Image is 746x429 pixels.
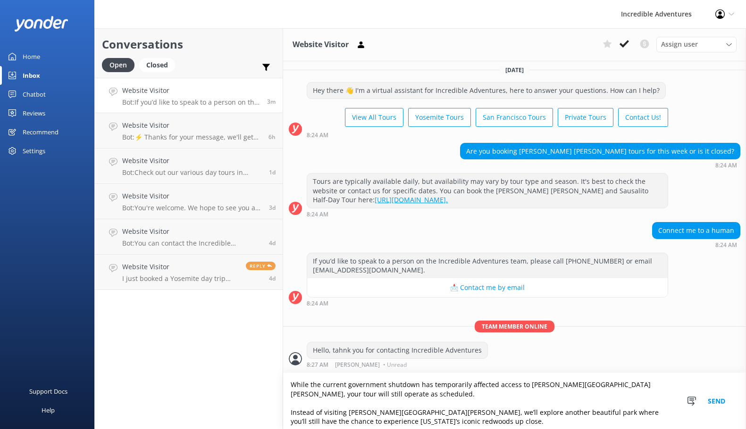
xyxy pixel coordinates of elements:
[383,362,407,368] span: • Unread
[246,262,276,270] span: Reply
[23,104,45,123] div: Reviews
[307,82,665,99] div: Hey there 👋 I'm a virtual assistant for Incredible Adventures, here to answer your questions. How...
[307,342,487,358] div: Hello, tahnk you for contacting Incredible Adventures
[558,108,613,127] button: Private Tours
[95,148,283,184] a: Website VisitorBot:Check out our various day tours in [GEOGRAPHIC_DATA] at [URL][DOMAIN_NAME].1d
[307,173,668,208] div: Tours are typically available daily, but availability may vary by tour type and season. It's best...
[122,98,260,107] p: Bot: If you’d like to speak to a person on the Incredible Adventures team, please call [PHONE_NUM...
[23,47,40,66] div: Home
[715,163,737,168] strong: 8:24 AM
[122,133,261,141] p: Bot: ⚡ Thanks for your message, we'll get back to you as soon as we can. You're also welcome to k...
[122,239,262,247] p: Bot: You can contact the Incredible Adventures team at [PHONE_NUMBER], or by emailing [EMAIL_ADDR...
[345,108,403,127] button: View All Tours
[307,278,668,297] button: 📩 Contact me by email
[307,212,328,217] strong: 8:24 AM
[652,241,740,248] div: Oct 13 2025 07:24am (UTC -07:00) America/Los_Angeles
[269,239,276,247] span: Oct 08 2025 11:17am (UTC -07:00) America/Los_Angeles
[122,204,262,212] p: Bot: You're welcome. We hope to see you at Incredible Adventures soon!
[14,16,68,32] img: yonder-white-logo.png
[122,191,262,201] h4: Website Visitor
[42,401,55,420] div: Help
[475,321,554,332] span: Team member online
[653,223,740,239] div: Connect me to a human
[267,98,276,106] span: Oct 13 2025 07:24am (UTC -07:00) America/Los_Angeles
[95,219,283,255] a: Website VisitorBot:You can contact the Incredible Adventures team at [PHONE_NUMBER], or by emaili...
[95,78,283,113] a: Website VisitorBot:If you’d like to speak to a person on the Incredible Adventures team, please c...
[122,85,260,96] h4: Website Visitor
[307,211,668,217] div: Oct 13 2025 07:24am (UTC -07:00) America/Los_Angeles
[461,143,740,159] div: Are you booking [PERSON_NAME] [PERSON_NAME] tours for this week or is it closed?
[268,133,276,141] span: Oct 13 2025 12:50am (UTC -07:00) America/Los_Angeles
[23,141,45,160] div: Settings
[102,35,276,53] h2: Conversations
[656,37,737,52] div: Assign User
[95,184,283,219] a: Website VisitorBot:You're welcome. We hope to see you at Incredible Adventures soon!3d
[307,132,328,138] strong: 8:24 AM
[102,59,139,70] a: Open
[307,253,668,278] div: If you’d like to speak to a person on the Incredible Adventures team, please call [PHONE_NUMBER] ...
[122,226,262,237] h4: Website Visitor
[122,156,262,166] h4: Website Visitor
[500,66,529,74] span: [DATE]
[618,108,668,127] button: Contact Us!
[293,39,349,51] h3: Website Visitor
[307,362,328,368] strong: 8:27 AM
[307,361,488,368] div: Oct 13 2025 07:27am (UTC -07:00) America/Los_Angeles
[375,195,448,204] a: [URL][DOMAIN_NAME].
[335,362,380,368] span: [PERSON_NAME]
[269,274,276,282] span: Oct 08 2025 10:57am (UTC -07:00) America/Los_Angeles
[95,113,283,148] a: Website VisitorBot:⚡ Thanks for your message, we'll get back to you as soon as we can. You're als...
[460,162,740,168] div: Oct 13 2025 07:24am (UTC -07:00) America/Los_Angeles
[269,204,276,212] span: Oct 09 2025 05:11pm (UTC -07:00) America/Los_Angeles
[122,274,239,283] p: I just booked a Yosemite day trip tour, and I'm wondering if there is an alternate pickup locatio...
[269,168,276,176] span: Oct 11 2025 11:45am (UTC -07:00) America/Los_Angeles
[408,108,471,127] button: Yosemite Tours
[661,39,698,49] span: Assign user
[23,66,40,85] div: Inbox
[29,382,67,401] div: Support Docs
[307,301,328,306] strong: 8:24 AM
[139,58,175,72] div: Closed
[102,58,134,72] div: Open
[139,59,180,70] a: Closed
[307,132,668,138] div: Oct 13 2025 07:24am (UTC -07:00) America/Los_Angeles
[95,255,283,290] a: Website VisitorI just booked a Yosemite day trip tour, and I'm wondering if there is an alternate...
[715,242,737,248] strong: 8:24 AM
[283,373,746,429] textarea: While the current government shutdown has temporarily affected access to [PERSON_NAME][GEOGRAPHIC...
[476,108,553,127] button: San Francisco Tours
[122,120,261,131] h4: Website Visitor
[122,262,239,272] h4: Website Visitor
[23,123,59,141] div: Recommend
[307,300,668,306] div: Oct 13 2025 07:24am (UTC -07:00) America/Los_Angeles
[699,373,734,429] button: Send
[122,168,262,177] p: Bot: Check out our various day tours in [GEOGRAPHIC_DATA] at [URL][DOMAIN_NAME].
[23,85,46,104] div: Chatbot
